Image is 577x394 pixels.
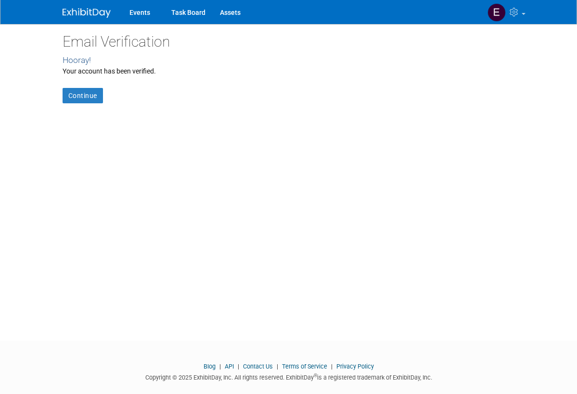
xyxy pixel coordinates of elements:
[63,8,111,18] img: ExhibitDay
[63,66,515,76] div: Your account has been verified.
[204,363,216,370] a: Blog
[282,363,327,370] a: Terms of Service
[217,363,223,370] span: |
[243,363,273,370] a: Contact Us
[274,363,281,370] span: |
[235,363,242,370] span: |
[225,363,234,370] a: API
[314,373,317,378] sup: ®
[63,88,103,103] a: Continue
[63,54,515,66] div: Hooray!
[487,3,506,22] img: Ericka Smith
[63,34,515,49] h2: Email Verification
[336,363,374,370] a: Privacy Policy
[329,363,335,370] span: |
